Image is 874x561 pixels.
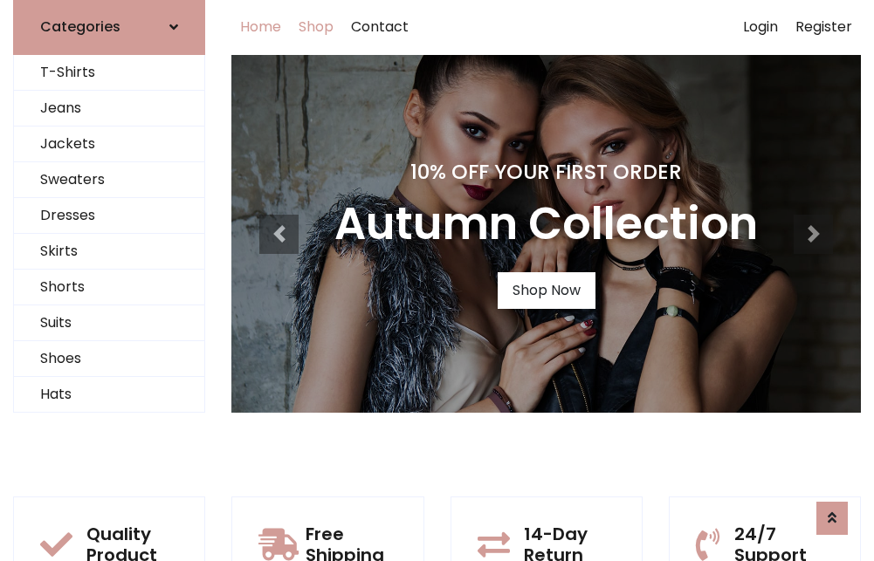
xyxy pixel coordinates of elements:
a: Shorts [14,270,204,305]
h6: Categories [40,18,120,35]
h3: Autumn Collection [334,198,758,251]
a: Shop Now [498,272,595,309]
a: Suits [14,305,204,341]
a: Jeans [14,91,204,127]
a: Shoes [14,341,204,377]
a: Jackets [14,127,204,162]
a: Dresses [14,198,204,234]
a: Hats [14,377,204,413]
a: Sweaters [14,162,204,198]
h4: 10% Off Your First Order [334,160,758,184]
a: T-Shirts [14,55,204,91]
a: Skirts [14,234,204,270]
